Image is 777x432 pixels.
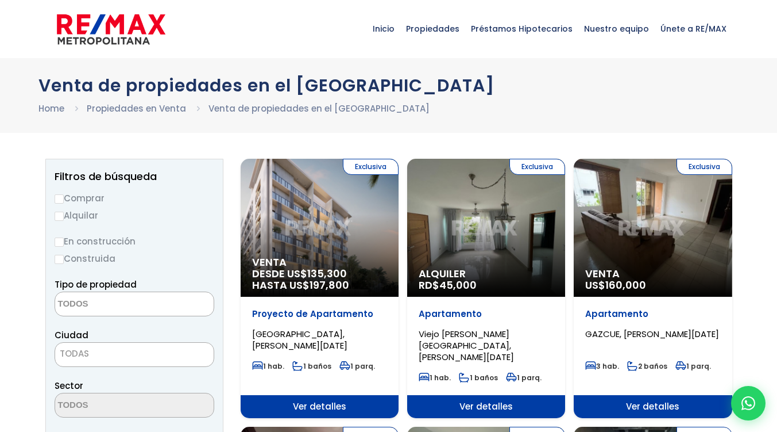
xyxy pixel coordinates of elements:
input: Construida [55,255,64,264]
a: Exclusiva Venta US$160,000 Apartamento GAZCUE, [PERSON_NAME][DATE] 3 hab. 2 baños 1 parq. Ver det... [574,159,732,418]
span: 1 hab. [419,373,451,383]
p: Proyecto de Apartamento [252,308,387,320]
span: 45,000 [439,278,477,292]
span: DESDE US$ [252,268,387,291]
a: Exclusiva Alquiler RD$45,000 Apartamento Viejo [PERSON_NAME][GEOGRAPHIC_DATA], [PERSON_NAME][DATE... [407,159,565,418]
span: Viejo [PERSON_NAME][GEOGRAPHIC_DATA], [PERSON_NAME][DATE] [419,328,514,363]
h2: Filtros de búsqueda [55,171,214,182]
a: Home [38,102,64,114]
span: Exclusiva [509,159,565,175]
a: Exclusiva Venta DESDE US$135,300 HASTA US$197,800 Proyecto de Apartamento [GEOGRAPHIC_DATA], [PER... [241,159,399,418]
span: 1 parq. [675,361,711,371]
span: Ver detalles [241,395,399,418]
span: 2 baños [627,361,667,371]
textarea: Search [55,393,167,418]
a: Propiedades en Venta [87,102,186,114]
span: 1 baños [459,373,498,383]
input: Comprar [55,194,64,204]
span: TODAS [60,347,89,360]
input: Alquilar [55,212,64,221]
span: Ver detalles [574,395,732,418]
span: Venta [252,257,387,268]
span: TODAS [55,342,214,367]
span: 1 parq. [506,373,542,383]
span: 160,000 [605,278,646,292]
span: Préstamos Hipotecarios [465,12,578,46]
span: 1 parq. [339,361,375,371]
h1: Venta de propiedades en el [GEOGRAPHIC_DATA] [38,75,739,95]
span: 135,300 [307,266,347,281]
span: HASTA US$ [252,280,387,291]
span: Inicio [367,12,400,46]
span: [GEOGRAPHIC_DATA], [PERSON_NAME][DATE] [252,328,347,351]
span: Tipo de propiedad [55,278,137,290]
label: Construida [55,251,214,266]
span: Ver detalles [407,395,565,418]
span: US$ [585,278,646,292]
span: Exclusiva [343,159,399,175]
input: En construcción [55,238,64,247]
span: Venta [585,268,720,280]
span: Sector [55,380,83,392]
span: Nuestro equipo [578,12,655,46]
span: 1 hab. [252,361,284,371]
p: Apartamento [585,308,720,320]
span: Propiedades [400,12,465,46]
span: Alquiler [419,268,554,280]
img: remax-metropolitana-logo [57,12,165,47]
span: Ciudad [55,329,88,341]
label: En construcción [55,234,214,249]
span: 1 baños [292,361,331,371]
span: RD$ [419,278,477,292]
li: Venta de propiedades en el [GEOGRAPHIC_DATA] [208,101,430,116]
span: TODAS [55,346,214,362]
span: Únete a RE/MAX [655,12,732,46]
textarea: Search [55,292,167,317]
span: Exclusiva [677,159,732,175]
label: Comprar [55,191,214,205]
label: Alquilar [55,208,214,223]
span: GAZCUE, [PERSON_NAME][DATE] [585,328,719,340]
p: Apartamento [419,308,554,320]
span: 3 hab. [585,361,619,371]
span: 197,800 [310,278,349,292]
